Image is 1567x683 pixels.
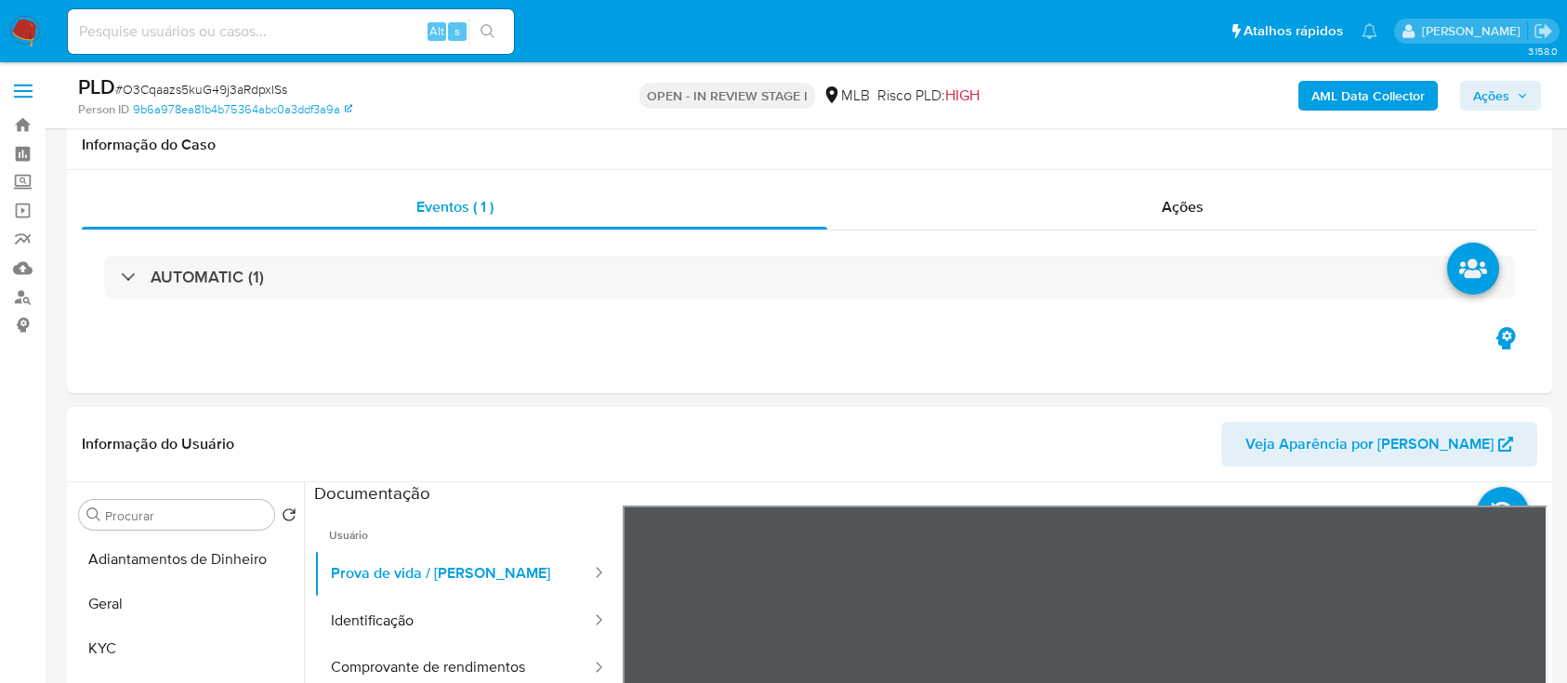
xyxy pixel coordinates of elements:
[1534,21,1553,41] a: Sair
[72,582,304,626] button: Geral
[1221,422,1537,466] button: Veja Aparência por [PERSON_NAME]
[454,22,460,40] span: s
[468,19,507,45] button: search-icon
[151,267,264,287] h3: AUTOMATIC (1)
[1244,21,1343,41] span: Atalhos rápidos
[72,537,304,582] button: Adiantamentos de Dinheiro
[82,136,1537,154] h1: Informação do Caso
[1162,196,1204,217] span: Ações
[639,83,815,109] p: OPEN - IN REVIEW STAGE I
[429,22,444,40] span: Alt
[877,85,980,106] span: Risco PLD:
[1311,81,1425,111] b: AML Data Collector
[86,507,101,522] button: Procurar
[78,72,115,101] b: PLD
[72,626,304,671] button: KYC
[133,101,352,118] a: 9b6a978ea81b4b75364abc0a3ddf3a9a
[1362,23,1377,39] a: Notificações
[823,85,870,106] div: MLB
[1422,22,1527,40] p: carlos.guerra@mercadopago.com.br
[1473,81,1509,111] span: Ações
[1460,81,1541,111] button: Ações
[82,435,234,453] h1: Informação do Usuário
[1298,81,1438,111] button: AML Data Collector
[115,80,287,99] span: # O3Cqaazs5kuG49j3aRdpxISs
[68,20,514,44] input: Pesquise usuários ou casos...
[104,256,1515,298] div: AUTOMATIC (1)
[416,196,494,217] span: Eventos ( 1 )
[1245,422,1494,466] span: Veja Aparência por [PERSON_NAME]
[78,101,129,118] b: Person ID
[945,85,980,106] span: HIGH
[282,507,296,528] button: Retornar ao pedido padrão
[105,507,267,524] input: Procurar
